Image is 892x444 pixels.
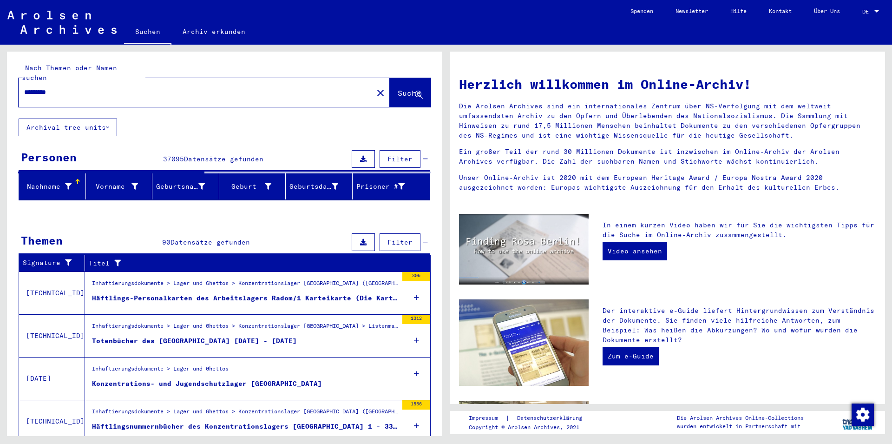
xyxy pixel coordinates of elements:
[152,173,219,199] mat-header-cell: Geburtsname
[92,422,398,431] div: Häftlingsnummernbücher des Konzentrationslagers [GEOGRAPHIC_DATA] 1 - 33111
[21,149,77,166] div: Personen
[852,404,874,426] img: Zustimmung ändern
[353,173,430,199] mat-header-cell: Prisoner #
[90,179,152,194] div: Vorname
[163,155,184,163] span: 37095
[92,364,229,378] div: Inhaftierungsdokumente > Lager und Ghettos
[603,220,876,240] p: In einem kurzen Video haben wir für Sie die wichtigsten Tipps für die Suche im Online-Archiv zusa...
[23,256,85,271] div: Signature
[23,182,72,192] div: Nachname
[171,20,256,43] a: Archiv erkunden
[171,238,250,246] span: Datensätze gefunden
[90,182,138,192] div: Vorname
[840,411,875,434] img: yv_logo.png
[469,423,593,431] p: Copyright © Arolsen Archives, 2021
[402,315,430,324] div: 1312
[289,182,338,192] div: Geburtsdatum
[603,347,659,365] a: Zum e-Guide
[380,233,420,251] button: Filter
[219,173,286,199] mat-header-cell: Geburt‏
[510,413,593,423] a: Datenschutzerklärung
[124,20,171,45] a: Suchen
[223,182,272,192] div: Geburt‏
[459,173,876,192] p: Unser Online-Archiv ist 2020 mit dem European Heritage Award / Europa Nostra Award 2020 ausgezeic...
[469,413,593,423] div: |
[23,258,73,268] div: Signature
[19,119,117,136] button: Archival tree units
[469,413,505,423] a: Impressum
[677,414,804,422] p: Die Arolsen Archives Online-Collections
[387,155,413,163] span: Filter
[92,407,398,420] div: Inhaftierungsdokumente > Lager und Ghettos > Konzentrationslager [GEOGRAPHIC_DATA] ([GEOGRAPHIC_D...
[375,87,386,99] mat-icon: close
[289,179,352,194] div: Geburtsdatum
[398,88,421,98] span: Suche
[371,83,390,102] button: Clear
[380,150,420,168] button: Filter
[603,306,876,345] p: Der interaktive e-Guide liefert Hintergrundwissen zum Verständnis der Dokumente. Sie finden viele...
[92,379,322,408] div: Konzentrations- und Jugendschutzlager [GEOGRAPHIC_DATA] Concentration Camp Moringen
[89,256,419,271] div: Titel
[862,8,872,15] span: DE
[156,182,205,192] div: Geburtsname
[223,179,286,194] div: Geburt‏
[286,173,353,199] mat-header-cell: Geburtsdatum
[459,214,589,285] img: video.jpg
[86,173,153,199] mat-header-cell: Vorname
[390,78,431,107] button: Suche
[89,258,407,268] div: Titel
[356,182,405,192] div: Prisoner #
[603,242,667,260] a: Video ansehen
[156,179,219,194] div: Geburtsname
[21,232,63,249] div: Themen
[19,357,85,400] td: [DATE]
[23,179,85,194] div: Nachname
[19,400,85,443] td: [TECHNICAL_ID]
[19,314,85,357] td: [TECHNICAL_ID]
[402,272,430,281] div: 305
[92,336,297,346] div: Totenbücher des [GEOGRAPHIC_DATA] [DATE] - [DATE]
[162,238,171,246] span: 90
[92,293,398,303] div: Häftlings-Personalkarten des Arbeitslagers Radom/1 Karteikarte (Die Karten wurden zwischen Natzwe...
[459,299,589,386] img: eguide.jpg
[22,64,117,82] mat-label: Nach Themen oder Namen suchen
[92,322,398,335] div: Inhaftierungsdokumente > Lager und Ghettos > Konzentrationslager [GEOGRAPHIC_DATA] > Listenmateri...
[459,74,876,94] h1: Herzlich willkommen im Online-Archiv!
[459,101,876,140] p: Die Arolsen Archives sind ein internationales Zentrum über NS-Verfolgung mit dem weltweit umfasse...
[356,179,419,194] div: Prisoner #
[459,147,876,166] p: Ein großer Teil der rund 30 Millionen Dokumente ist inzwischen im Online-Archiv der Arolsen Archi...
[402,400,430,410] div: 1556
[19,272,85,314] td: [TECHNICAL_ID]
[677,422,804,431] p: wurden entwickelt in Partnerschaft mit
[184,155,263,163] span: Datensätze gefunden
[19,173,86,199] mat-header-cell: Nachname
[387,238,413,246] span: Filter
[7,11,117,34] img: Arolsen_neg.svg
[92,279,398,292] div: Inhaftierungsdokumente > Lager und Ghettos > Konzentrationslager [GEOGRAPHIC_DATA] ([GEOGRAPHIC_D...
